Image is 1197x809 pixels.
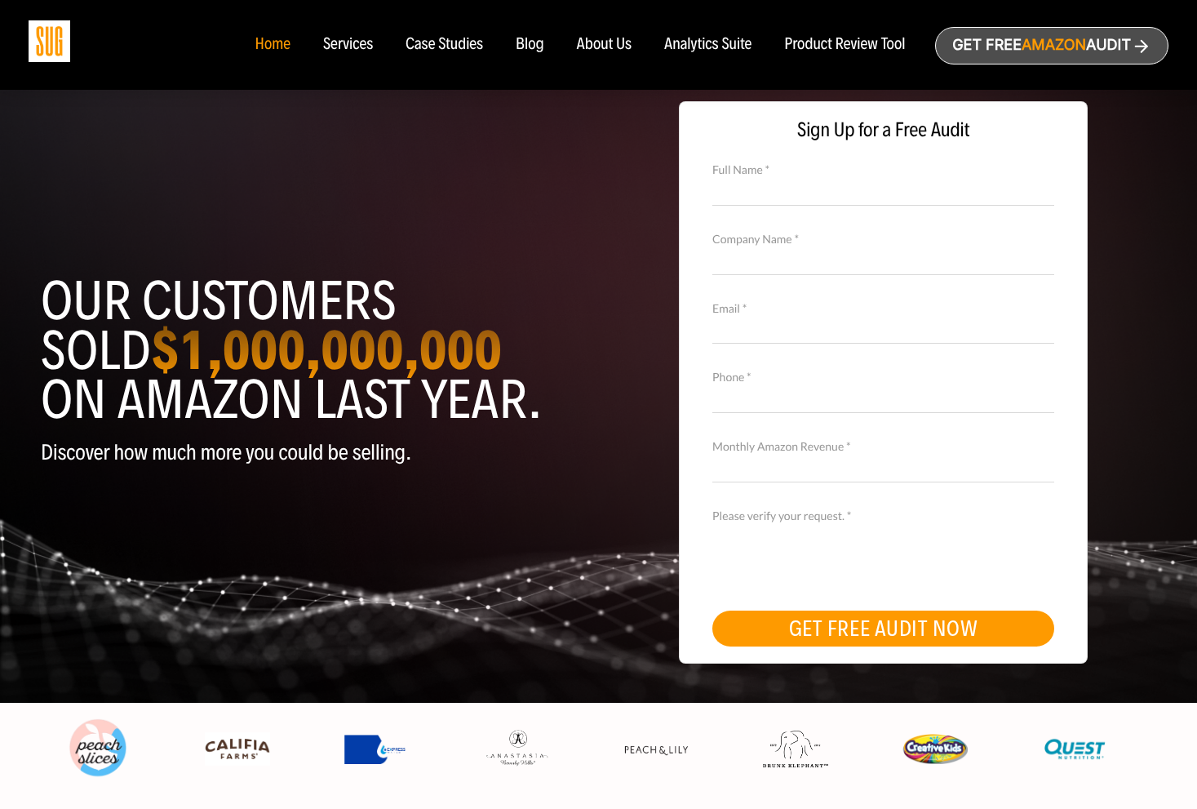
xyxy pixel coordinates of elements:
[712,246,1054,274] input: Company Name *
[41,277,587,425] h1: Our customers sold on Amazon last year.
[712,230,1054,248] label: Company Name *
[696,118,1071,142] span: Sign Up for a Free Audit
[712,384,1054,413] input: Contact Number *
[712,454,1054,482] input: Monthly Amazon Revenue *
[323,36,373,54] a: Services
[712,300,1054,318] label: Email *
[712,438,1054,456] label: Monthly Amazon Revenue *
[65,716,131,781] img: Peach Slices
[344,735,410,764] img: Express Water
[712,522,960,586] iframe: reCAPTCHA
[712,368,1054,386] label: Phone *
[902,734,968,764] img: Creative Kids
[205,732,270,767] img: Califia Farms
[712,176,1054,205] input: Full Name *
[763,731,828,768] img: Drunk Elephant
[151,317,502,384] strong: $1,000,000,000
[577,36,632,54] a: About Us
[935,27,1168,64] a: Get freeAmazonAudit
[255,36,290,54] a: Home
[41,441,587,465] p: Discover how much more you could be selling.
[712,611,1054,647] button: GET FREE AUDIT NOW
[712,507,1054,525] label: Please verify your request. *
[664,36,751,54] a: Analytics Suite
[784,36,905,54] a: Product Review Tool
[623,745,689,756] img: Peach & Lily
[1022,37,1086,54] span: Amazon
[712,315,1054,344] input: Email *
[1042,732,1107,767] img: Quest Nutriton
[406,36,483,54] a: Case Studies
[712,161,1054,179] label: Full Name *
[29,20,70,62] img: Sug
[484,729,549,768] img: Anastasia Beverly Hills
[516,36,544,54] a: Blog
